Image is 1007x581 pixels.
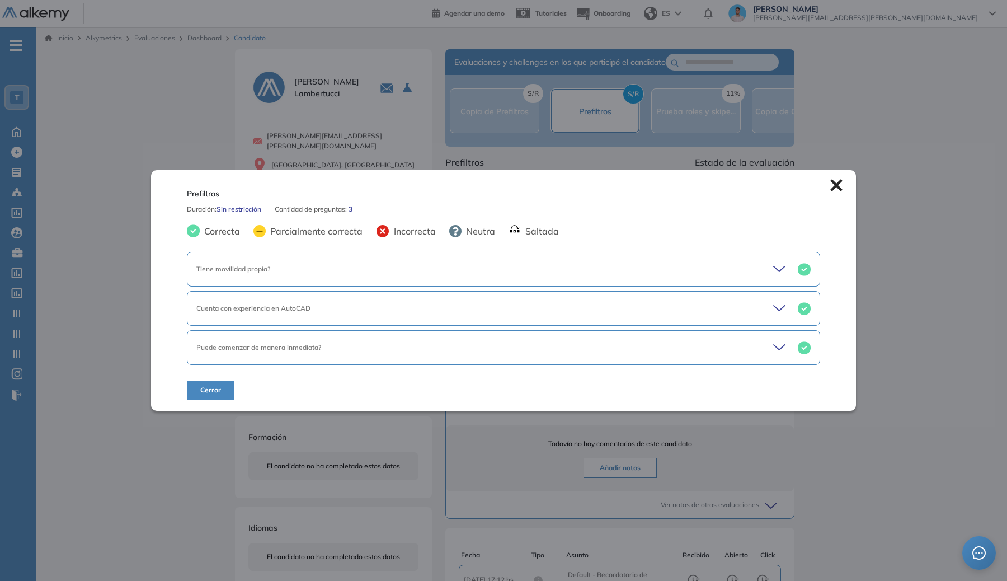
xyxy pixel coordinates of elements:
span: Correcta [200,224,240,238]
button: Cerrar [187,381,234,400]
span: Parcialmente correcta [266,224,363,238]
span: message [972,546,986,560]
span: Duración : [187,204,217,214]
span: Incorrecta [389,224,436,238]
span: Puede comenzar de manera inmediata? [196,343,321,352]
span: Saltada [521,224,559,238]
span: 3 [349,204,352,214]
span: Prefiltros [187,188,219,200]
span: Cuenta con experiencia en AutoCAD [196,304,310,312]
span: Cantidad de preguntas: [275,204,349,214]
span: Tiene movilidad propia? [196,265,270,273]
span: Cerrar [200,385,221,395]
span: Neutra [462,224,495,238]
span: Sin restricción [217,204,261,214]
